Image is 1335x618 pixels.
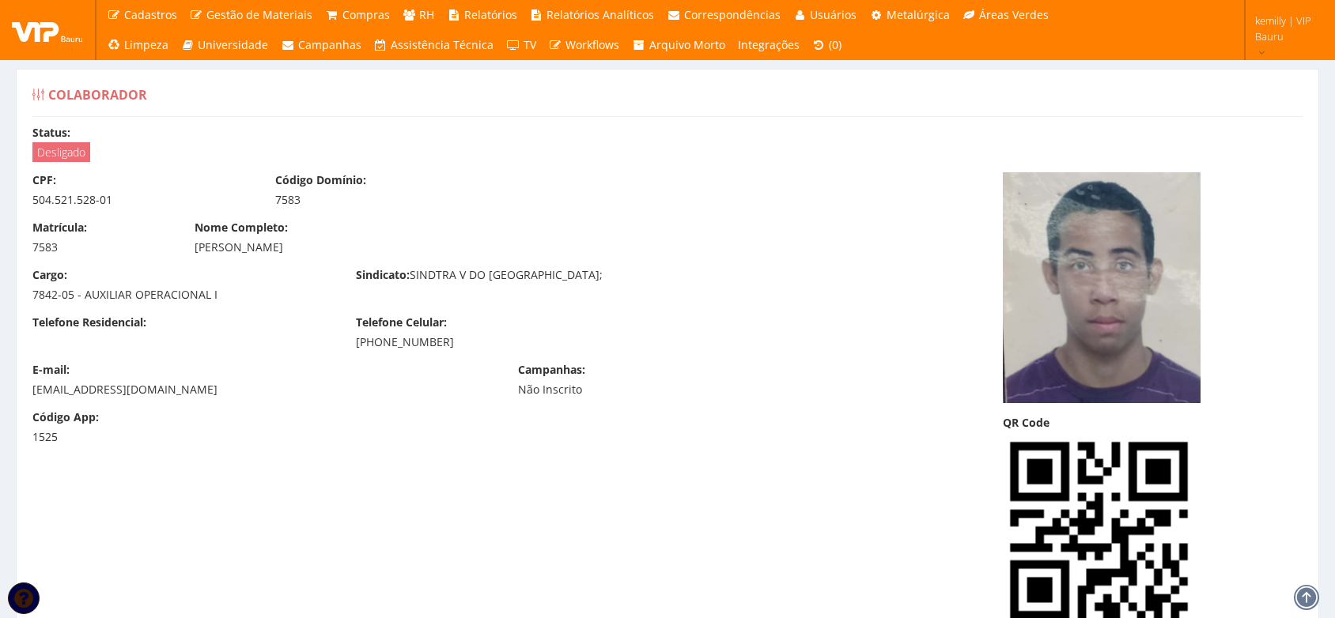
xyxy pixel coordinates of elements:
span: Workflows [565,37,619,52]
div: 7583 [32,239,171,255]
a: Universidade [175,30,275,60]
span: Metalúrgica [887,7,950,22]
span: kemilly | VIP Bauru [1255,13,1314,44]
span: Usuários [810,7,857,22]
label: Telefone Residencial: [32,315,146,330]
div: [PHONE_NUMBER] [356,334,656,350]
span: Correspondências [684,7,781,22]
label: Status: [32,125,70,141]
a: Limpeza [100,30,175,60]
label: QR Code [1003,415,1049,431]
div: 1525 [32,429,171,445]
span: Cadastros [124,7,177,22]
span: Desligado [32,142,90,162]
div: 504.521.528-01 [32,192,251,208]
div: 7842-05 - AUXILIAR OPERACIONAL I [32,287,332,303]
a: Assistência Técnica [368,30,501,60]
label: Código Domínio: [275,172,366,188]
label: Matrícula: [32,220,87,236]
label: CPF: [32,172,56,188]
span: RH [419,7,434,22]
span: Colaborador [48,86,147,104]
img: 48a52c49a4b0639bba22a77d6cd7c0f5.png [1003,172,1201,403]
a: Workflows [543,30,626,60]
span: Integrações [738,37,800,52]
span: Limpeza [124,37,168,52]
label: Campanhas: [518,362,585,378]
label: Telefone Celular: [356,315,447,330]
div: [PERSON_NAME] [195,239,818,255]
img: logo [12,18,83,42]
span: Campanhas [298,37,361,52]
div: 7583 [275,192,494,208]
span: Universidade [198,37,268,52]
span: Gestão de Materiais [206,7,312,22]
div: [EMAIL_ADDRESS][DOMAIN_NAME] [32,382,494,398]
a: Integrações [732,30,806,60]
span: Arquivo Morto [649,37,725,52]
div: Não Inscrito [518,382,737,398]
label: Código App: [32,409,99,425]
label: Sindicato: [356,267,410,283]
span: Relatórios Analíticos [546,7,654,22]
span: (0) [829,37,841,52]
label: Cargo: [32,267,67,283]
div: SINDTRA V DO [GEOGRAPHIC_DATA]; [344,267,667,287]
a: (0) [806,30,849,60]
a: TV [500,30,543,60]
label: Nome Completo: [195,220,288,236]
span: TV [524,37,536,52]
span: Assistência Técnica [391,37,494,52]
span: Compras [342,7,390,22]
a: Arquivo Morto [626,30,732,60]
label: E-mail: [32,362,70,378]
span: Áreas Verdes [979,7,1049,22]
span: Relatórios [464,7,517,22]
a: Campanhas [274,30,368,60]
